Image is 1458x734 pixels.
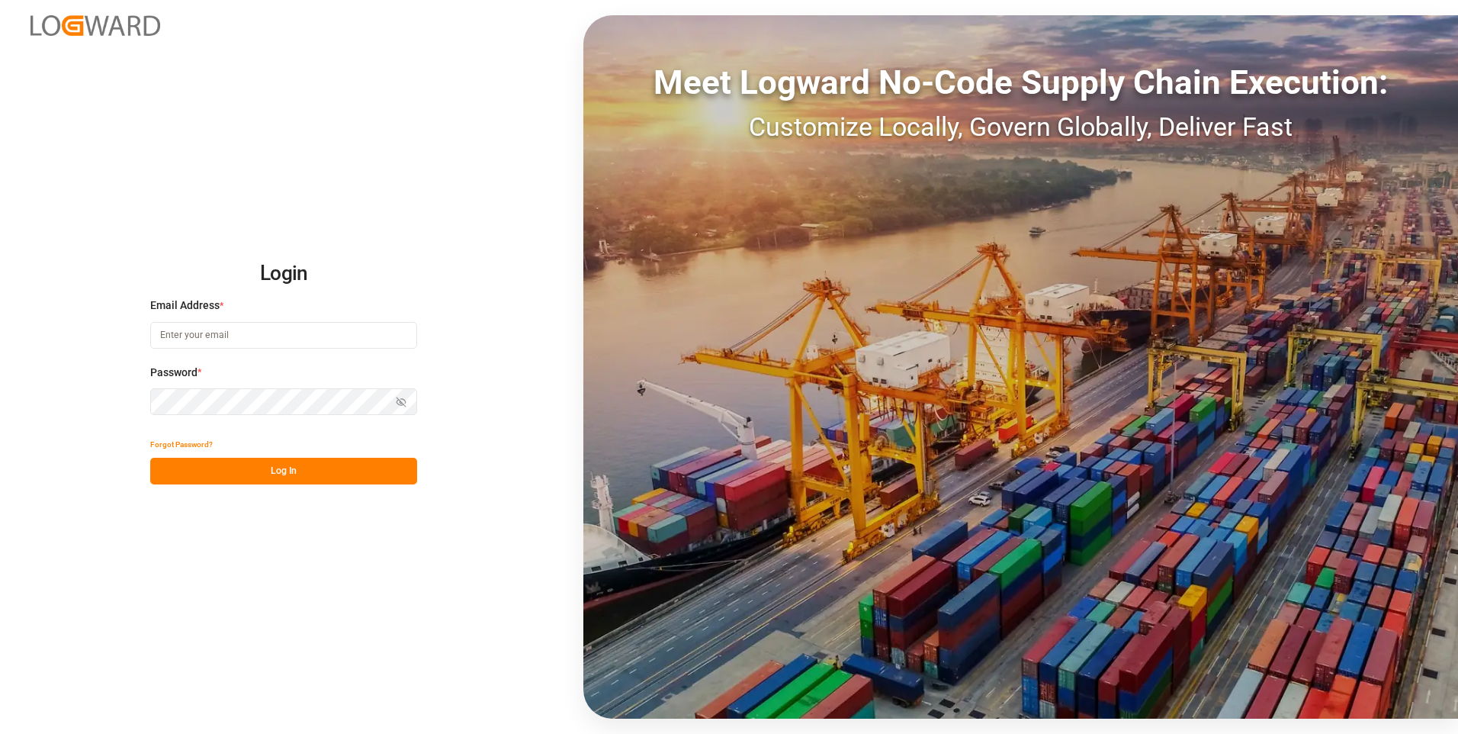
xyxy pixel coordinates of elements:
[150,458,417,485] button: Log In
[583,108,1458,146] div: Customize Locally, Govern Globally, Deliver Fast
[150,298,220,314] span: Email Address
[150,431,213,458] button: Forgot Password?
[150,249,417,298] h2: Login
[150,322,417,349] input: Enter your email
[31,15,160,36] img: Logward_new_orange.png
[150,365,198,381] span: Password
[583,57,1458,108] div: Meet Logward No-Code Supply Chain Execution:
